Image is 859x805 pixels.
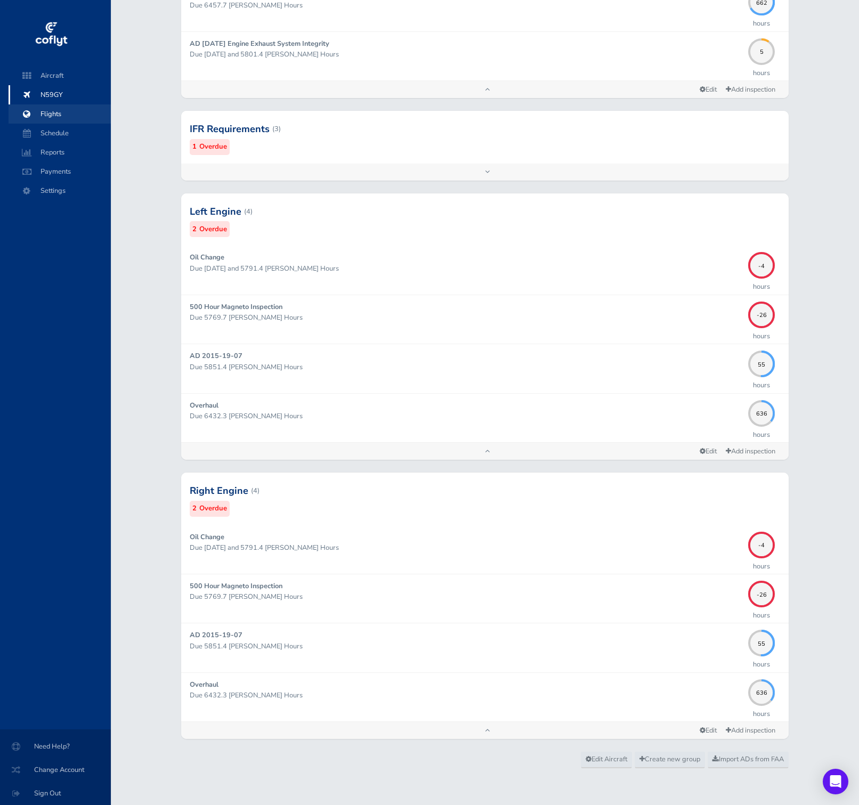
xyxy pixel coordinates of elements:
[700,446,717,456] span: Edit
[190,532,224,542] strong: Oil Change
[748,261,775,267] span: -4
[753,68,770,78] p: hours
[721,723,780,738] a: Add inspection
[721,444,780,459] a: Add inspection
[748,639,775,645] span: 55
[199,141,227,152] small: Overdue
[748,360,775,365] span: 55
[190,401,218,410] strong: Overhaul
[190,680,218,689] strong: Overhaul
[753,561,770,572] p: hours
[19,162,100,181] span: Payments
[190,690,743,701] p: Due 6432.3 [PERSON_NAME] Hours
[700,85,717,94] span: Edit
[190,641,743,652] p: Due 5851.4 [PERSON_NAME] Hours
[19,85,100,104] span: N59GY
[190,411,743,421] p: Due 6432.3 [PERSON_NAME] Hours
[34,19,69,51] img: coflyt logo
[190,302,282,312] strong: 500 Hour Magneto Inspection
[199,224,227,235] small: Overdue
[748,47,775,53] span: 5
[708,752,789,768] a: Import ADs from FAA
[19,124,100,143] span: Schedule
[190,39,329,48] strong: AD [DATE] Engine Exhaust System Integrity
[13,760,98,779] span: Change Account
[695,83,721,97] a: Edit
[19,181,100,200] span: Settings
[181,673,789,721] a: Overhaul Due 6432.3 [PERSON_NAME] Hours 636hours
[748,541,775,547] span: -4
[190,49,743,60] p: Due [DATE] and 5801.4 [PERSON_NAME] Hours
[695,723,721,738] a: Edit
[635,752,705,768] a: Create new group
[695,444,721,459] a: Edit
[712,754,784,764] span: Import ADs from FAA
[13,784,98,803] span: Sign Out
[753,709,770,719] p: hours
[190,581,282,591] strong: 500 Hour Magneto Inspection
[639,754,700,764] span: Create new group
[13,737,98,756] span: Need Help?
[19,104,100,124] span: Flights
[181,525,789,574] a: Oil Change Due [DATE] and 5791.4 [PERSON_NAME] Hours -4hours
[190,591,743,602] p: Due 5769.7 [PERSON_NAME] Hours
[190,542,743,553] p: Due [DATE] and 5791.4 [PERSON_NAME] Hours
[581,752,632,768] a: Edit Aircraft
[586,754,627,764] span: Edit Aircraft
[748,311,775,316] span: -26
[721,82,780,97] a: Add inspection
[181,295,789,344] a: 500 Hour Magneto Inspection Due 5769.7 [PERSON_NAME] Hours -26hours
[823,769,848,794] div: Open Intercom Messenger
[19,143,100,162] span: Reports
[748,590,775,596] span: -26
[190,351,242,361] strong: AD 2015-19-07
[181,246,789,294] a: Oil Change Due [DATE] and 5791.4 [PERSON_NAME] Hours -4hours
[753,610,770,621] p: hours
[190,253,224,262] strong: Oil Change
[700,726,717,735] span: Edit
[190,630,242,640] strong: AD 2015-19-07
[753,380,770,391] p: hours
[753,18,770,29] p: hours
[181,344,789,393] a: AD 2015-19-07 Due 5851.4 [PERSON_NAME] Hours 55hours
[190,312,743,323] p: Due 5769.7 [PERSON_NAME] Hours
[753,659,770,670] p: hours
[190,263,743,274] p: Due [DATE] and 5791.4 [PERSON_NAME] Hours
[181,394,789,442] a: Overhaul Due 6432.3 [PERSON_NAME] Hours 636hours
[753,281,770,292] p: hours
[181,574,789,623] a: 500 Hour Magneto Inspection Due 5769.7 [PERSON_NAME] Hours -26hours
[748,688,775,694] span: 636
[199,503,227,514] small: Overdue
[181,32,789,80] a: AD [DATE] Engine Exhaust System Integrity Due [DATE] and 5801.4 [PERSON_NAME] Hours 5hours
[190,362,743,372] p: Due 5851.4 [PERSON_NAME] Hours
[748,409,775,415] span: 636
[753,429,770,440] p: hours
[19,66,100,85] span: Aircraft
[753,331,770,341] p: hours
[181,623,789,672] a: AD 2015-19-07 Due 5851.4 [PERSON_NAME] Hours 55hours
